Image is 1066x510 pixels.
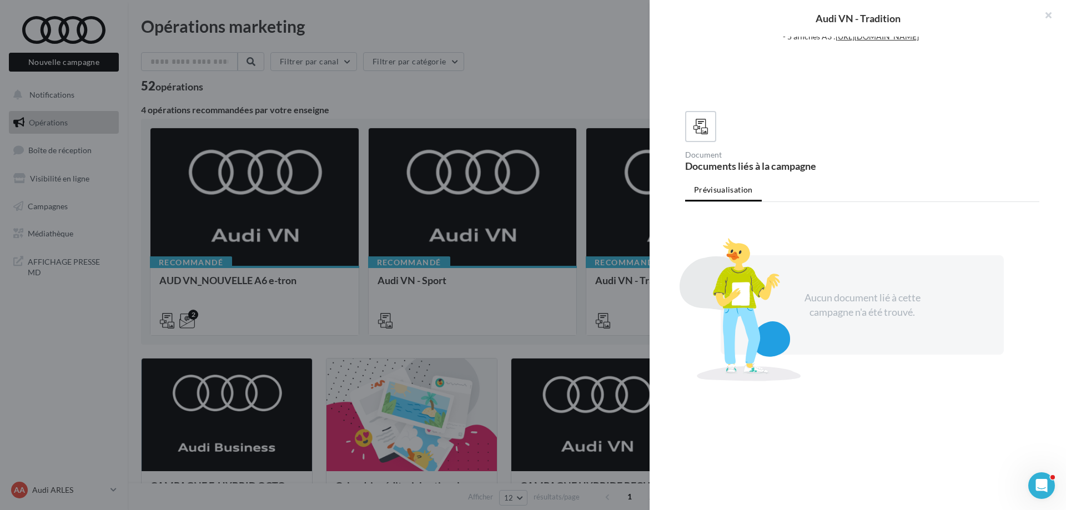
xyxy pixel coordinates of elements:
[792,291,933,319] div: Aucun document lié à cette campagne n'a été trouvé.
[667,13,1048,23] div: Audi VN - Tradition
[836,32,919,41] a: [URL][DOMAIN_NAME]
[685,151,858,159] div: Document
[1028,472,1055,499] iframe: Intercom live chat
[685,161,858,171] div: Documents liés à la campagne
